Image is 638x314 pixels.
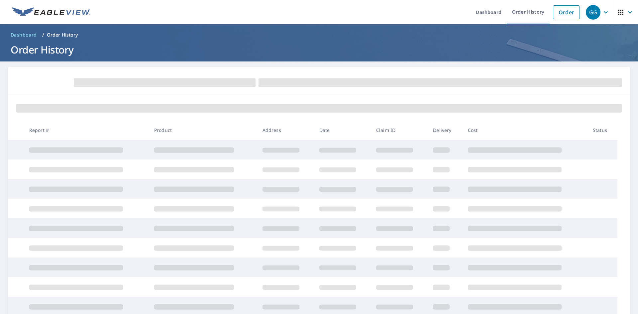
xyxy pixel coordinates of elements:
[257,120,314,140] th: Address
[24,120,149,140] th: Report #
[12,7,90,17] img: EV Logo
[149,120,257,140] th: Product
[8,43,630,56] h1: Order History
[11,32,37,38] span: Dashboard
[314,120,371,140] th: Date
[8,30,630,40] nav: breadcrumb
[47,32,78,38] p: Order History
[8,30,40,40] a: Dashboard
[463,120,587,140] th: Cost
[553,5,580,19] a: Order
[371,120,428,140] th: Claim ID
[587,120,617,140] th: Status
[586,5,600,20] div: GG
[428,120,462,140] th: Delivery
[42,31,44,39] li: /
